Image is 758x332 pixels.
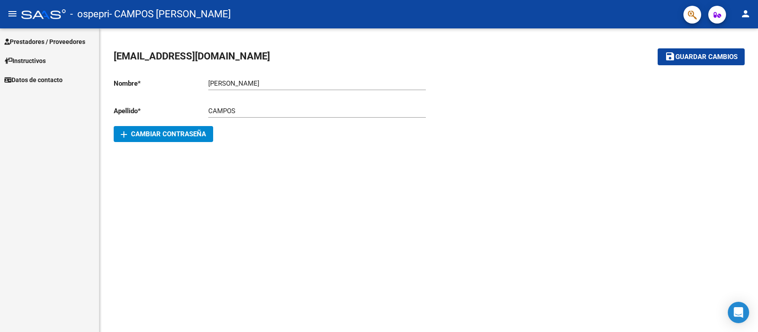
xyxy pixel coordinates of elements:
[665,51,675,62] mat-icon: save
[740,8,751,19] mat-icon: person
[675,53,738,61] span: Guardar cambios
[119,129,129,140] mat-icon: add
[121,130,206,138] span: Cambiar Contraseña
[4,75,63,85] span: Datos de contacto
[658,48,745,65] button: Guardar cambios
[7,8,18,19] mat-icon: menu
[728,302,749,323] div: Open Intercom Messenger
[70,4,109,24] span: - ospepri
[114,51,270,62] span: [EMAIL_ADDRESS][DOMAIN_NAME]
[4,56,46,66] span: Instructivos
[109,4,231,24] span: - CAMPOS [PERSON_NAME]
[4,37,85,47] span: Prestadores / Proveedores
[114,106,208,116] p: Apellido
[114,79,208,88] p: Nombre
[114,126,213,142] button: Cambiar Contraseña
